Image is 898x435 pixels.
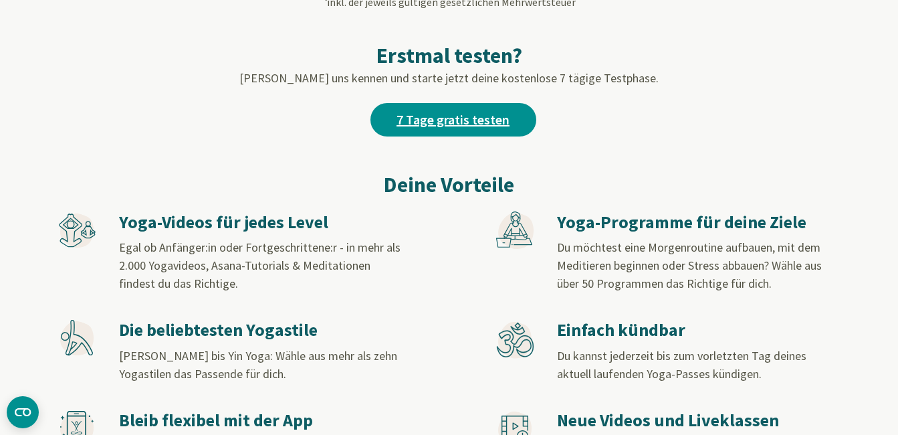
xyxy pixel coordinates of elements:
[370,103,536,137] a: 7 Tage gratis testen
[557,348,806,381] span: Du kannst jederzeit bis zum vorletzten Tag deines aktuell laufenden Yoga-Passes kündigen.
[119,348,397,381] span: [PERSON_NAME] bis Yin Yoga: Wähle aus mehr als zehn Yogastilen das Passende für dich.
[58,169,840,201] h2: Deine Vorteile
[7,396,39,428] button: CMP-Widget öffnen
[557,211,839,234] h3: Yoga-Programme für deine Ziele
[557,240,822,291] span: Du möchtest eine Morgenroutine aufbauen, mit dem Meditieren beginnen oder Stress abbauen? Wähle a...
[557,410,839,432] h3: Neue Videos und Liveklassen
[557,319,839,341] h3: Einfach kündbar
[119,211,401,234] h3: Yoga-Videos für jedes Level
[58,69,840,87] p: [PERSON_NAME] uns kennen und starte jetzt deine kostenlose 7 tägige Testphase.
[119,319,401,341] h3: Die beliebtesten Yogastile
[119,410,401,432] h3: Bleib flexibel mit der App
[119,240,401,291] span: Egal ob Anfänger:in oder Fortgeschrittene:r - in mehr als 2.000 Yogavideos, Asana-Tutorials & Med...
[58,42,840,69] h2: Erstmal testen?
